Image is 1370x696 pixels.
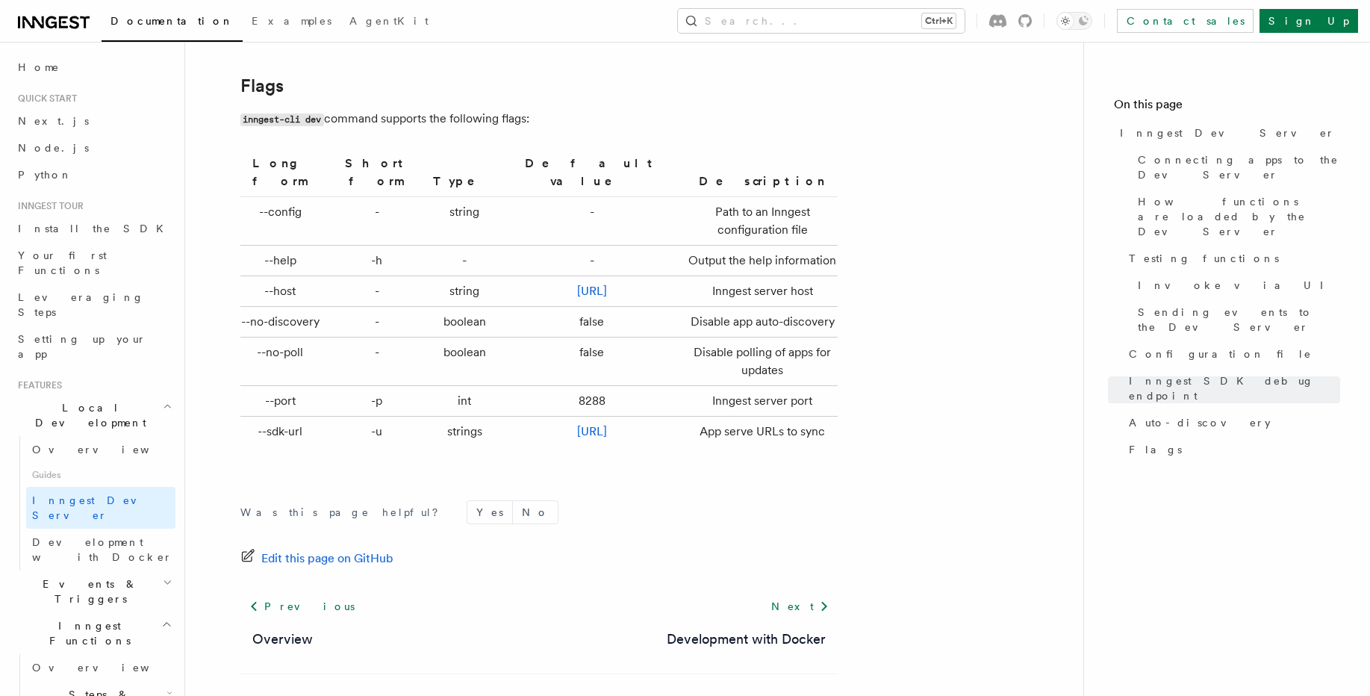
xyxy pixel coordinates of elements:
div: Local Development [12,436,175,571]
td: boolean [427,338,502,386]
a: Next.js [12,108,175,134]
td: --sdk-url [240,417,327,447]
strong: Long form [252,156,308,188]
td: string [427,276,502,307]
td: Inngest server port [682,386,837,417]
td: - [326,197,427,246]
td: Disable app auto-discovery [682,307,837,338]
strong: Description [699,174,826,188]
td: -h [326,246,427,276]
a: AgentKit [340,4,438,40]
a: Connecting apps to the Dev Server [1132,146,1340,188]
td: - [326,307,427,338]
td: boolean [427,307,502,338]
span: Leveraging Steps [18,291,144,318]
p: command supports the following flags: [240,108,838,130]
a: Install the SDK [12,215,175,242]
span: Sending events to the Dev Server [1138,305,1340,335]
span: Overview [32,662,186,674]
button: Search...Ctrl+K [678,9,965,33]
span: Inngest Functions [12,618,161,648]
kbd: Ctrl+K [922,13,956,28]
td: Path to an Inngest configuration file [682,197,837,246]
span: Configuration file [1129,347,1312,361]
td: Disable polling of apps for updates [682,338,837,386]
td: - [326,276,427,307]
a: Overview [252,629,313,650]
span: Flags [1129,442,1182,457]
td: --port [240,386,327,417]
td: - [427,246,502,276]
a: Sending events to the Dev Server [1132,299,1340,341]
span: Setting up your app [18,333,146,360]
span: How functions are loaded by the Dev Server [1138,194,1340,239]
a: Sign Up [1260,9,1358,33]
a: Development with Docker [26,529,175,571]
a: Development with Docker [667,629,826,650]
a: Your first Functions [12,242,175,284]
td: --no-discovery [240,307,327,338]
td: --help [240,246,327,276]
a: Home [12,54,175,81]
span: Documentation [110,15,234,27]
a: Next [762,593,838,620]
a: Previous [240,593,364,620]
a: Invoke via UI [1132,272,1340,299]
span: Edit this page on GitHub [261,548,393,569]
span: Examples [252,15,331,27]
strong: Type [433,174,496,188]
td: --host [240,276,327,307]
td: App serve URLs to sync [682,417,837,447]
a: Testing functions [1123,245,1340,272]
td: Inngest server host [682,276,837,307]
td: - [502,197,682,246]
span: Node.js [18,142,89,154]
a: Setting up your app [12,326,175,367]
td: -p [326,386,427,417]
a: Python [12,161,175,188]
button: Yes [467,501,512,523]
td: 8288 [502,386,682,417]
strong: Short form [345,156,409,188]
button: Inngest Functions [12,612,175,654]
span: Guides [26,463,175,487]
a: [URL] [577,424,607,438]
span: Your first Functions [18,249,107,276]
a: Overview [26,436,175,463]
button: Events & Triggers [12,571,175,612]
a: Examples [243,4,340,40]
span: Testing functions [1129,251,1279,266]
span: Python [18,169,72,181]
span: Inngest Dev Server [1120,125,1335,140]
td: -u [326,417,427,447]
td: strings [427,417,502,447]
span: Inngest Dev Server [32,494,160,521]
strong: Default value [525,156,658,188]
a: Configuration file [1123,341,1340,367]
span: Next.js [18,115,89,127]
a: Auto-discovery [1123,409,1340,436]
td: --config [240,197,327,246]
td: false [502,338,682,386]
td: - [326,338,427,386]
td: string [427,197,502,246]
a: Node.js [12,134,175,161]
span: Connecting apps to the Dev Server [1138,152,1340,182]
span: Overview [32,444,186,456]
td: false [502,307,682,338]
span: Inngest SDK debug endpoint [1129,373,1340,403]
td: int [427,386,502,417]
span: Events & Triggers [12,577,163,606]
button: No [513,501,558,523]
a: Documentation [102,4,243,42]
a: How functions are loaded by the Dev Server [1132,188,1340,245]
td: - [502,246,682,276]
span: Features [12,379,62,391]
span: Inngest tour [12,200,84,212]
button: Local Development [12,394,175,436]
span: Home [18,60,60,75]
span: Development with Docker [32,536,172,563]
span: Invoke via UI [1138,278,1336,293]
td: --no-poll [240,338,327,386]
a: Flags [1123,436,1340,463]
